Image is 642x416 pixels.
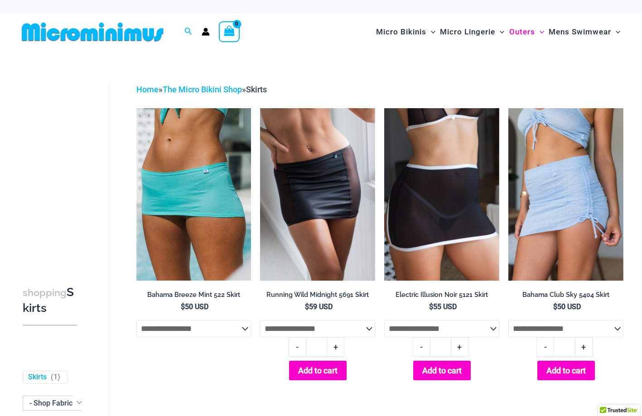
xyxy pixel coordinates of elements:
[495,20,504,43] span: Menu Toggle
[426,20,435,43] span: Menu Toggle
[372,17,624,47] nav: Site Navigation
[413,337,430,356] a: -
[23,396,86,410] span: - Shop Fabric Type
[429,302,433,311] span: $
[536,337,554,356] a: -
[202,28,210,36] a: Account icon link
[260,108,375,281] a: Running Wild Midnight 5691 SkirtRunning Wild Midnight 1052 Top 5691 Skirt 06Running Wild Midnight...
[184,26,193,38] a: Search icon link
[260,108,375,281] img: Running Wild Midnight 5691 Skirt
[18,22,167,42] img: MM SHOP LOGO FLAT
[136,108,251,281] a: Bahama Breeze Mint 522 Skirt 01Bahama Breeze Mint 522 Skirt 02Bahama Breeze Mint 522 Skirt 02
[163,85,242,94] a: The Micro Bikini Shop
[306,337,327,356] input: Product quantity
[289,337,306,356] a: -
[438,18,507,46] a: Micro LingerieMenu ToggleMenu Toggle
[28,373,47,382] a: Skirts
[136,291,251,299] h2: Bahama Breeze Mint 522 Skirt
[508,291,623,299] h2: Bahama Club Sky 5404 Skirt
[305,302,333,311] bdi: 59 USD
[553,302,581,311] bdi: 50 USD
[374,18,438,46] a: Micro BikinisMenu ToggleMenu Toggle
[23,285,77,316] h3: Skirts
[181,302,208,311] bdi: 50 USD
[219,21,240,42] a: View Shopping Cart, empty
[429,302,457,311] bdi: 55 USD
[53,373,58,381] span: 1
[451,337,468,356] a: +
[508,108,623,281] img: Bahama Club Sky 9170 Crop Top 5404 Skirt 07
[546,18,623,46] a: Mens SwimwearMenu ToggleMenu Toggle
[136,291,251,302] a: Bahama Breeze Mint 522 Skirt
[181,302,185,311] span: $
[246,85,267,94] span: Skirts
[535,20,544,43] span: Menu Toggle
[413,361,471,380] button: Add to cart
[440,20,495,43] span: Micro Lingerie
[611,20,620,43] span: Menu Toggle
[136,108,251,281] img: Bahama Breeze Mint 522 Skirt 01
[23,76,104,257] iframe: TrustedSite Certified
[305,302,309,311] span: $
[507,18,546,46] a: OutersMenu ToggleMenu Toggle
[376,20,426,43] span: Micro Bikinis
[508,291,623,302] a: Bahama Club Sky 5404 Skirt
[384,108,499,281] a: Electric Illusion Noir Skirt 02Electric Illusion Noir 1521 Bra 611 Micro 5121 Skirt 01Electric Il...
[553,302,557,311] span: $
[509,20,535,43] span: Outers
[508,108,623,281] a: Bahama Club Sky 9170 Crop Top 5404 Skirt 07Bahama Club Sky 9170 Crop Top 5404 Skirt 10Bahama Club...
[260,291,375,302] a: Running Wild Midnight 5691 Skirt
[327,337,344,356] a: +
[23,287,67,298] span: shopping
[136,85,159,94] a: Home
[23,396,86,411] span: - Shop Fabric Type
[260,291,375,299] h2: Running Wild Midnight 5691 Skirt
[554,337,575,356] input: Product quantity
[549,20,611,43] span: Mens Swimwear
[537,361,595,380] button: Add to cart
[384,291,499,299] h2: Electric Illusion Noir 5121 Skirt
[29,399,90,407] span: - Shop Fabric Type
[289,361,347,380] button: Add to cart
[51,373,60,382] span: ( )
[384,108,499,281] img: Electric Illusion Noir Skirt 02
[136,85,267,94] span: » »
[575,337,593,356] a: +
[430,337,451,356] input: Product quantity
[384,291,499,302] a: Electric Illusion Noir 5121 Skirt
